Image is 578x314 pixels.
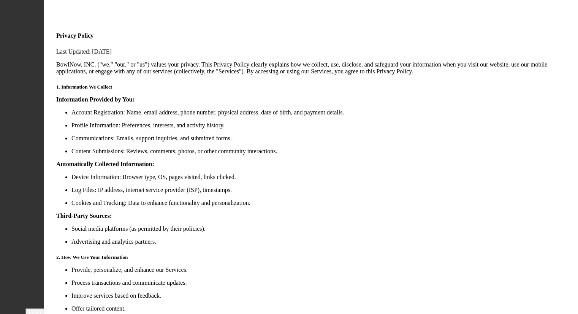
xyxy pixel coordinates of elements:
h5: 1. Information We Collect [56,84,566,90]
p: Provide, personalize, and enhance our Services. [71,266,566,273]
p: Process transactions and communicate updates. [71,279,566,286]
p: Offer tailored content. [71,305,566,312]
strong: Information Provided by You: [56,96,135,103]
p: Social media platforms (as permitted by their policies). [71,225,566,232]
p: Content Submissions: Reviews, comments, photos, or other community interactions. [71,148,566,155]
p: Improve services based on feedback. [71,292,566,299]
strong: Automatically Collected Information: [56,161,154,167]
strong: Third-Party Sources: [56,213,112,219]
h4: Privacy Policy [56,32,566,39]
p: Device Information: Browser type, OS, pages visited, links clicked. [71,174,566,181]
p: BowlNow, INC. ("we," "our," or "us") values your privacy. This Privacy Policy clearly explains ho... [56,61,566,75]
p: Account Registration: Name, email address, phone number, physical address, date of birth, and pay... [71,109,566,116]
p: Communications: Emails, support inquiries, and submitted forms. [71,135,566,142]
h5: 2. How We Use Your Information [56,254,566,260]
p: Cookies and Tracking: Data to enhance functionality and personalization. [71,200,566,206]
p: Profile Information: Preferences, interests, and activity history. [71,122,566,129]
p: Advertising and analytics partners. [71,238,566,245]
p: Log Files: IP address, internet service provider (ISP), timestamps. [71,187,566,193]
p: Last Updated: [DATE] [56,48,566,55]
